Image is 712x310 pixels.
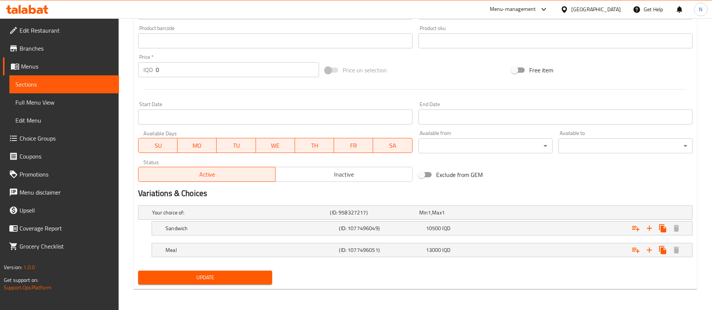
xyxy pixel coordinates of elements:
[9,111,119,129] a: Edit Menu
[432,208,441,217] span: Max
[643,222,656,235] button: Add new choice
[442,223,450,233] span: IQD
[15,80,113,89] span: Sections
[376,140,409,151] span: SA
[442,208,445,217] span: 1
[643,243,656,257] button: Add new choice
[20,26,113,35] span: Edit Restaurant
[3,129,119,147] a: Choice Groups
[490,5,536,14] div: Menu-management
[9,93,119,111] a: Full Menu View
[442,245,450,255] span: IQD
[426,245,441,255] span: 13000
[629,243,643,257] button: Add choice group
[426,223,441,233] span: 10500
[337,140,370,151] span: FR
[670,243,683,257] button: Delete Meal
[330,209,416,216] h5: (ID: 958327217)
[181,140,214,151] span: MO
[20,188,113,197] span: Menu disclaimer
[20,242,113,251] span: Grocery Checklist
[419,208,428,217] span: Min
[152,209,327,216] h5: Your choice of:
[3,183,119,201] a: Menu disclaimer
[699,5,702,13] span: N
[629,222,643,235] button: Add choice group
[20,224,113,233] span: Coverage Report
[278,169,409,180] span: Inactive
[23,262,35,272] span: 1.0.0
[138,167,275,182] button: Active
[656,243,670,257] button: Clone new choice
[436,170,483,179] span: Exclude from GEM
[152,222,692,235] div: Expand
[144,273,266,282] span: Update
[15,116,113,125] span: Edit Menu
[20,134,113,143] span: Choice Groups
[143,65,153,74] p: IQD
[275,167,412,182] button: Inactive
[217,138,256,153] button: TU
[428,208,431,217] span: 1
[4,283,51,292] a: Support.OpsPlatform
[20,206,113,215] span: Upsell
[152,243,692,257] div: Expand
[3,21,119,39] a: Edit Restaurant
[3,165,119,183] a: Promotions
[178,138,217,153] button: MO
[259,140,292,151] span: WE
[298,140,331,151] span: TH
[3,147,119,165] a: Coupons
[20,152,113,161] span: Coupons
[138,271,272,285] button: Update
[295,138,334,153] button: TH
[141,169,272,180] span: Active
[3,201,119,219] a: Upsell
[4,262,22,272] span: Version:
[4,275,38,285] span: Get support on:
[656,222,670,235] button: Clone new choice
[670,222,683,235] button: Delete Sandwich
[256,138,295,153] button: WE
[339,246,423,254] h5: (ID: 1077496051)
[141,140,175,151] span: SU
[9,75,119,93] a: Sections
[334,138,373,153] button: FR
[138,206,692,219] div: Expand
[343,66,387,75] span: Price on selection
[166,246,336,254] h5: Meal
[558,138,692,153] div: ​
[15,98,113,107] span: Full Menu View
[156,62,319,77] input: Please enter price
[418,33,692,48] input: Please enter product sku
[220,140,253,151] span: TU
[529,66,553,75] span: Free item
[418,138,552,153] div: ​
[21,62,113,71] span: Menus
[138,33,412,48] input: Please enter product barcode
[419,209,505,216] div: ,
[3,219,119,237] a: Coverage Report
[20,44,113,53] span: Branches
[20,170,113,179] span: Promotions
[138,138,178,153] button: SU
[373,138,412,153] button: SA
[166,225,336,232] h5: Sandwich
[3,237,119,255] a: Grocery Checklist
[339,225,423,232] h5: (ID: 1077496049)
[571,5,621,13] div: [GEOGRAPHIC_DATA]
[3,57,119,75] a: Menus
[138,188,692,199] h2: Variations & Choices
[3,39,119,57] a: Branches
